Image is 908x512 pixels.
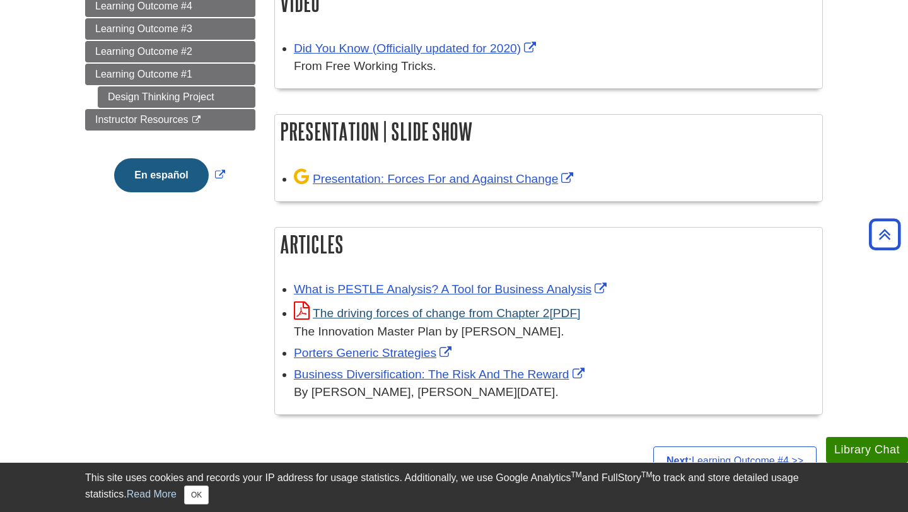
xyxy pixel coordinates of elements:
[294,42,539,55] a: Link opens in new window
[95,46,192,57] span: Learning Outcome #2
[98,86,255,108] a: Design Thinking Project
[95,1,192,11] span: Learning Outcome #4
[95,23,192,34] span: Learning Outcome #3
[184,486,209,504] button: Close
[294,383,816,402] div: By [PERSON_NAME], [PERSON_NAME][DATE].
[191,116,202,124] i: This link opens in a new window
[666,455,692,466] strong: Next:
[294,57,816,76] div: From Free Working Tricks.
[294,323,816,341] div: The Innovation Master Plan by [PERSON_NAME].
[294,306,580,320] a: Link opens in new window
[275,115,822,148] h2: Presentation | Slide show
[571,470,581,479] sup: TM
[95,69,192,79] span: Learning Outcome #1
[294,346,455,359] a: Link opens in new window
[95,114,189,125] span: Instructor Resources
[641,470,652,479] sup: TM
[85,41,255,62] a: Learning Outcome #2
[114,158,208,192] button: En español
[85,109,255,131] a: Instructor Resources
[294,368,588,381] a: Link opens in new window
[826,437,908,463] button: Library Chat
[275,228,822,261] h2: Articles
[127,489,177,499] a: Read More
[294,282,610,296] a: Link opens in new window
[85,64,255,85] a: Learning Outcome #1
[111,170,228,180] a: Link opens in new window
[85,18,255,40] a: Learning Outcome #3
[653,446,817,475] a: Next:Learning Outcome #4 >>
[85,470,823,504] div: This site uses cookies and records your IP address for usage statistics. Additionally, we use Goo...
[294,172,576,185] a: Link opens in new window
[864,226,905,243] a: Back to Top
